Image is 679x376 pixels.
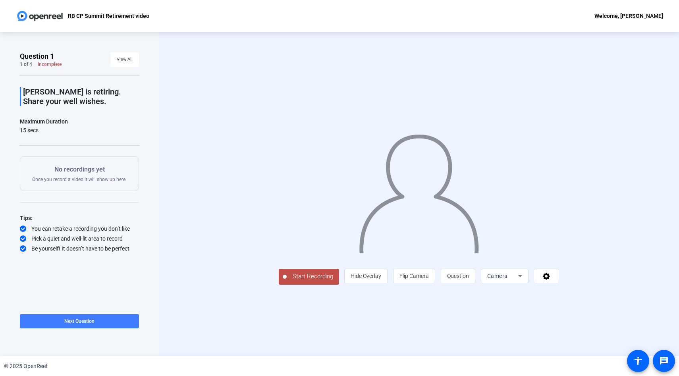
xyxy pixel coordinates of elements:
[633,356,643,366] mat-icon: accessibility
[594,11,663,21] div: Welcome, [PERSON_NAME]
[447,273,469,279] span: Question
[344,269,388,283] button: Hide Overlay
[20,235,139,243] div: Pick a quiet and well-lit area to record
[20,314,139,328] button: Next Question
[38,61,62,67] div: Incomplete
[279,269,339,285] button: Start Recording
[20,213,139,223] div: Tips:
[659,356,669,366] mat-icon: message
[287,272,339,281] span: Start Recording
[4,362,47,370] div: © 2025 OpenReel
[441,269,475,283] button: Question
[351,273,381,279] span: Hide Overlay
[16,8,64,24] img: OpenReel logo
[110,52,139,67] button: View All
[68,11,149,21] p: RB CP Summit Retirement video
[20,61,32,67] div: 1 of 4
[117,54,133,66] span: View All
[20,52,54,61] span: Question 1
[20,245,139,253] div: Be yourself! It doesn’t have to be perfect
[32,165,127,183] div: Once you record a video it will show up here.
[20,225,139,233] div: You can retake a recording you don’t like
[32,165,127,174] p: No recordings yet
[358,127,480,253] img: overlay
[393,269,435,283] button: Flip Camera
[399,273,429,279] span: Flip Camera
[20,117,68,126] div: Maximum Duration
[487,273,508,279] span: Camera
[64,318,95,324] span: Next Question
[23,87,139,106] p: [PERSON_NAME] is retiring. Share your well wishes.
[20,126,68,134] div: 15 secs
